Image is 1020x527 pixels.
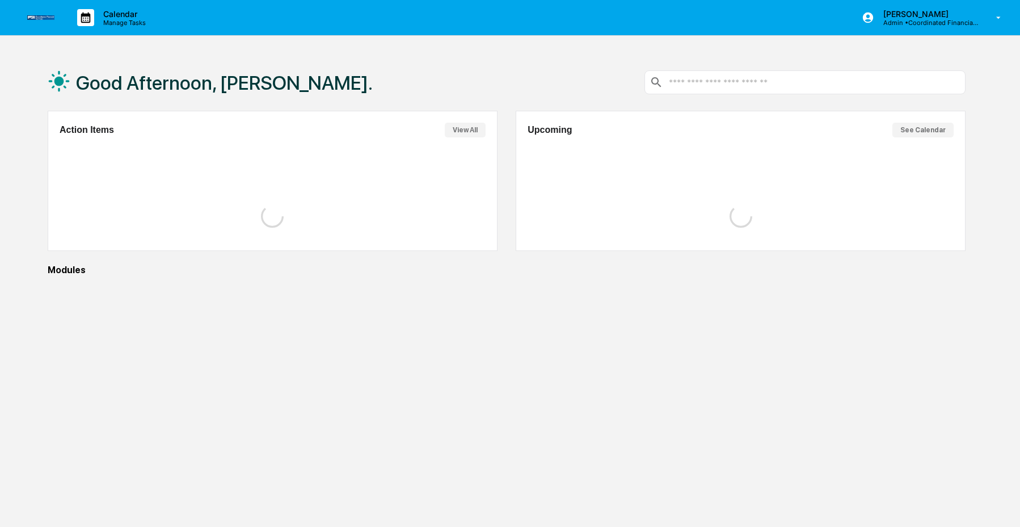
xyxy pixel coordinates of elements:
button: View All [445,123,486,137]
p: Admin • Coordinated Financial Services [874,19,980,27]
img: logo [27,15,54,20]
h2: Action Items [60,125,114,135]
h2: Upcoming [528,125,572,135]
div: Modules [48,265,966,275]
button: See Calendar [892,123,954,137]
p: Calendar [94,9,151,19]
p: Manage Tasks [94,19,151,27]
p: [PERSON_NAME] [874,9,980,19]
h1: Good Afternoon, [PERSON_NAME]. [76,72,373,94]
